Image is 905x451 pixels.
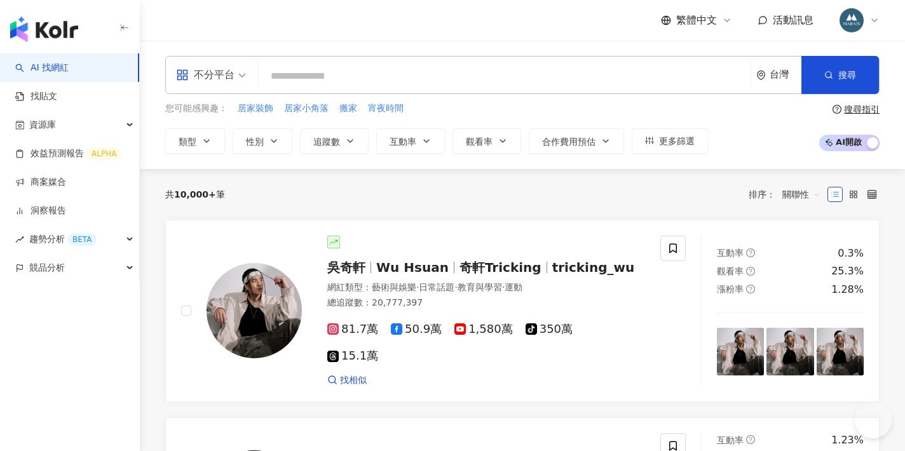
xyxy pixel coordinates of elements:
span: 互動率 [390,137,416,147]
span: 關聯性 [782,184,820,205]
span: question-circle [746,435,755,444]
span: 繁體中文 [676,13,717,27]
img: 358735463_652854033541749_1509380869568117342_n.jpg [840,8,864,32]
span: 類型 [179,137,196,147]
span: 1,580萬 [454,323,513,336]
span: question-circle [746,285,755,293]
button: 更多篩選 [632,128,708,154]
div: 台灣 [770,69,801,80]
button: 搜尋 [801,56,879,94]
button: 宵夜時間 [367,102,404,116]
span: 競品分析 [29,253,65,282]
span: · [502,282,505,292]
div: BETA [67,233,97,246]
span: 觀看率 [466,137,493,147]
span: 奇軒Tricking [459,260,541,275]
span: 追蹤數 [313,137,340,147]
span: 宵夜時間 [368,102,404,115]
a: 效益預測報告ALPHA [15,147,121,160]
div: 總追蹤數 ： 20,777,397 [327,297,645,309]
button: 互動率 [376,128,445,154]
span: environment [756,71,766,80]
span: appstore [176,69,189,81]
iframe: Help Scout Beacon - Open [854,400,892,438]
span: 合作費用預估 [542,137,595,147]
div: 不分平台 [176,65,235,85]
a: 找相似 [327,374,367,387]
span: Wu Hsuan [376,260,449,275]
span: · [454,282,457,292]
button: 居家小角落 [283,102,329,116]
span: 漲粉率 [717,284,744,294]
div: 搜尋指引 [844,104,880,114]
img: logo [10,17,78,42]
button: 搬家 [339,102,358,116]
img: post-image [817,328,864,375]
button: 追蹤數 [300,128,369,154]
span: 活動訊息 [773,14,813,26]
a: 商案媒合 [15,176,66,189]
span: 搜尋 [838,70,856,80]
span: · [416,282,419,292]
span: question-circle [746,267,755,276]
span: question-circle [833,105,841,114]
div: 共 筆 [165,189,225,199]
span: 居家小角落 [284,102,329,115]
span: 趨勢分析 [29,225,97,253]
span: 藝術與娛樂 [372,282,416,292]
div: 網紅類型 ： [327,281,645,294]
span: 資源庫 [29,111,56,139]
div: 排序： [749,184,827,205]
button: 居家裝飾 [237,102,274,116]
a: 洞察報告 [15,205,66,217]
span: 居家裝飾 [238,102,273,115]
a: KOL Avatar吳奇軒Wu Hsuan奇軒Trickingtricking_wu網紅類型：藝術與娛樂·日常話題·教育與學習·運動總追蹤數：20,777,39781.7萬50.9萬1,580萬... [165,220,880,403]
span: 找相似 [340,374,367,387]
span: 15.1萬 [327,349,378,363]
button: 性別 [233,128,292,154]
span: 更多篩選 [659,136,695,146]
span: 日常話題 [419,282,454,292]
span: 350萬 [526,323,573,336]
img: post-image [766,328,814,375]
div: 1.28% [831,283,864,297]
span: 運動 [505,282,522,292]
span: 吳奇軒 [327,260,365,275]
span: question-circle [746,248,755,257]
div: 1.23% [831,433,864,447]
img: KOL Avatar [207,263,302,358]
span: 81.7萬 [327,323,378,336]
span: 您可能感興趣： [165,102,228,115]
button: 觀看率 [452,128,521,154]
div: 0.3% [838,246,864,260]
a: 找貼文 [15,90,57,103]
span: 搬家 [339,102,357,115]
span: tricking_wu [552,260,635,275]
img: post-image [717,328,765,375]
div: 25.3% [831,264,864,278]
span: 觀看率 [717,266,744,276]
button: 合作費用預估 [529,128,624,154]
span: 教育與學習 [458,282,502,292]
span: rise [15,235,24,244]
button: 類型 [165,128,225,154]
span: 50.9萬 [391,323,442,336]
span: 互動率 [717,248,744,258]
span: 10,000+ [174,189,216,199]
a: searchAI 找網紅 [15,62,69,74]
span: 互動率 [717,435,744,445]
span: 性別 [246,137,264,147]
